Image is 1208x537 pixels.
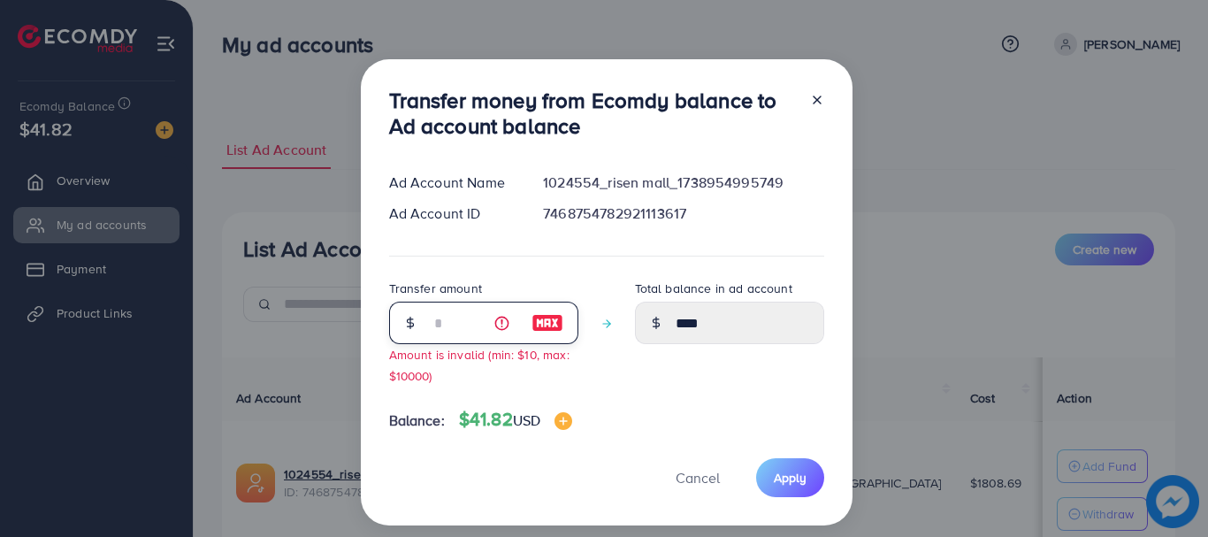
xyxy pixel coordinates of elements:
[554,412,572,430] img: image
[774,469,807,487] span: Apply
[389,346,570,383] small: Amount is invalid (min: $10, max: $10000)
[459,409,572,431] h4: $41.82
[375,203,530,224] div: Ad Account ID
[375,173,530,193] div: Ad Account Name
[389,280,482,297] label: Transfer amount
[756,458,824,496] button: Apply
[654,458,742,496] button: Cancel
[529,173,837,193] div: 1024554_risen mall_1738954995749
[389,88,796,139] h3: Transfer money from Ecomdy balance to Ad account balance
[531,312,563,334] img: image
[635,280,792,297] label: Total balance in ad account
[676,468,720,487] span: Cancel
[513,410,540,430] span: USD
[529,203,837,224] div: 7468754782921113617
[389,410,445,431] span: Balance:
